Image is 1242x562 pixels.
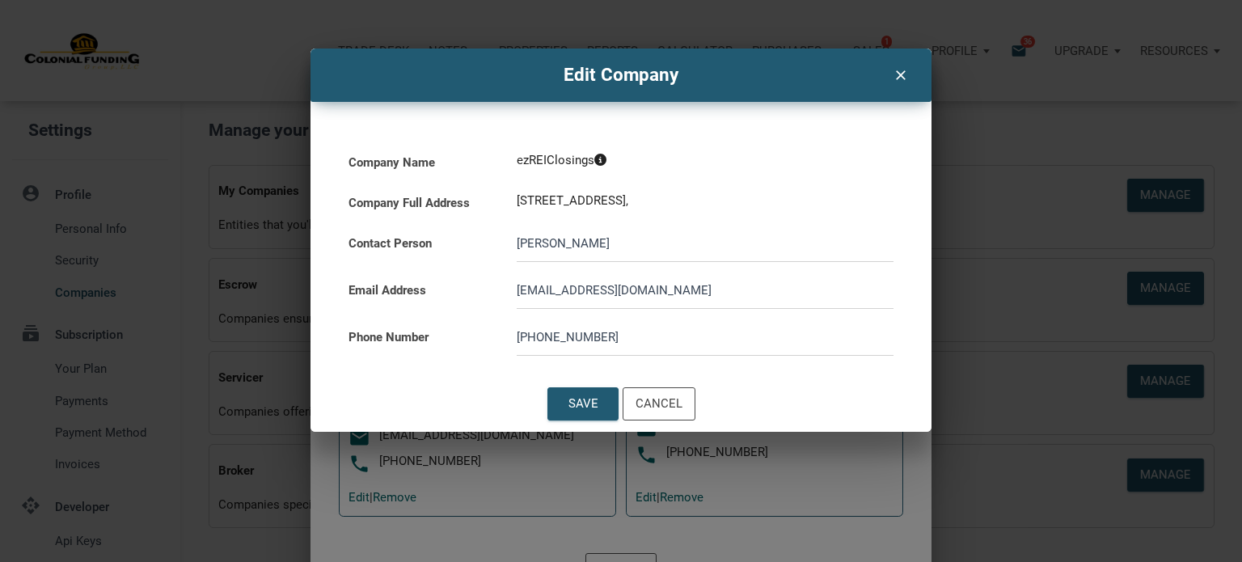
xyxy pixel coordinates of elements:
[349,134,501,175] label: Company Name
[568,395,598,413] div: Save
[890,63,910,84] i: clear
[547,387,619,420] button: Save
[349,215,501,256] label: Contact Person
[636,395,682,413] div: Cancel
[349,309,501,349] label: Phone Number
[323,61,919,89] h4: Edit Company
[517,273,893,309] input: Enter contact email
[880,57,921,87] button: clear
[623,387,695,420] button: Cancel
[517,153,594,167] span: ezREIClosings
[517,226,893,262] input: Enter contact person name
[509,175,902,215] div: [STREET_ADDRESS],
[517,319,893,356] input: 000-000-0000
[349,175,501,215] label: Company Full Address
[349,262,501,302] label: Email Address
